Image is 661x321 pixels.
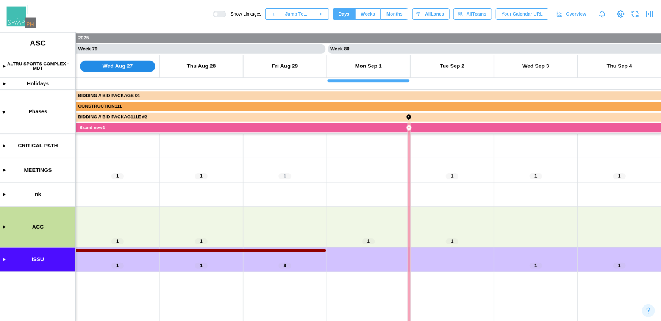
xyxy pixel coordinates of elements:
[644,9,655,19] button: Open Drawer
[566,9,586,19] span: Overview
[425,9,444,19] span: All Lanes
[630,9,641,19] button: Refresh Grid
[596,8,609,20] a: Notifications
[361,9,375,19] span: Weeks
[386,9,403,19] span: Months
[412,8,450,20] button: AllLanes
[5,5,36,28] img: Swap PM Logo
[226,11,261,17] span: Show Linkages
[355,8,381,20] button: Weeks
[453,8,492,20] button: AllTeams
[467,9,486,19] span: All Teams
[285,9,308,19] span: Jump To...
[333,8,355,20] button: Days
[496,8,548,20] button: Your Calendar URL
[281,8,313,20] button: Jump To...
[552,8,592,20] a: Overview
[616,9,626,19] a: View Project
[502,9,543,19] span: Your Calendar URL
[381,8,408,20] button: Months
[339,9,350,19] span: Days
